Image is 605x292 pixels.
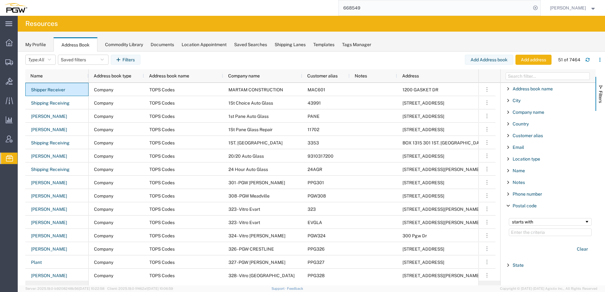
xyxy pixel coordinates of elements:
div: Documents [151,41,174,48]
a: [PERSON_NAME] [31,244,67,254]
span: Customer alias [307,73,338,78]
span: City [513,98,521,103]
a: Shipping Receiving [31,98,70,108]
span: Company [94,100,113,106]
input: Filter Value [509,228,592,236]
span: Country [513,121,529,126]
span: Location type [513,156,540,161]
a: [PERSON_NAME] [31,178,67,188]
a: Shipping Receiving [31,165,70,175]
div: Address Book [53,37,97,52]
span: 9 Euston Rd [402,154,444,159]
span: 6251 South Lauman Rd. [402,207,480,212]
button: Add address [515,55,552,65]
div: My Profile [25,41,46,48]
a: [PERSON_NAME] [31,231,67,241]
a: [PERSON_NAME] [31,151,67,161]
span: PGW324 [308,233,326,238]
span: TOPS Codes [149,260,175,265]
span: Customer alias [513,133,543,138]
span: Company name [513,110,544,115]
img: logo [4,3,27,13]
a: Feedback [287,287,303,290]
h4: Resources [25,16,58,32]
span: Server: 2025.19.0-b9208248b56 [25,287,104,290]
span: 308 - PGW Meadville [228,193,270,198]
button: Clear [573,244,592,254]
span: Address [402,73,419,78]
span: 43991 [308,100,321,106]
span: 1407 Cherry Rd [402,114,444,119]
span: 300 Pgw Dr [402,233,427,238]
span: 5123 Victory Blvd. [402,193,444,198]
span: 4472 West Maegan Nicole Lane [402,167,516,172]
span: Company [94,167,113,172]
span: [DATE] 10:22:58 [79,287,104,290]
span: Company [94,207,113,212]
div: Commodity Library [105,41,143,48]
span: Copyright © [DATE]-[DATE] Agistix Inc., All Rights Reserved [500,286,597,291]
span: Notes [355,73,367,78]
span: 323 - Vitro Evart [228,220,260,225]
div: Templates [313,41,334,48]
span: 326 - PGW CRESTLINE [228,246,274,252]
span: 5066 Lincoln Highway [402,246,444,252]
span: Company [94,233,113,238]
span: TOPS Codes [149,273,175,278]
span: 150 FERRY ST. [402,180,444,185]
span: Company [94,154,113,159]
span: BOX 1315 301 1ST. AVENUE WEST [402,140,486,145]
span: TOPS Codes [149,220,175,225]
span: 24AGR [308,167,322,172]
span: 324 - Vitro Elkin [228,233,285,238]
div: Filter List 12 Filters [501,83,596,285]
span: MARTAM CONSTRUCTION [228,87,283,92]
span: TOPS Codes [149,100,175,106]
span: Company [94,220,113,225]
span: TOPS Codes [149,193,175,198]
span: Filters [598,91,603,103]
span: 323 [308,207,316,212]
span: Company [94,193,113,198]
span: Postal code [513,203,537,208]
span: TOPS Codes [149,180,175,185]
span: MAC601 [308,87,325,92]
span: Company [94,127,113,132]
span: 1St Pane Glass Repair [228,127,272,132]
a: [PERSON_NAME] [31,218,67,228]
span: Phone number [513,192,542,197]
span: 323 - Vitro Evart [228,207,260,212]
span: TOPS Codes [149,127,175,132]
span: 4490 River Rd [402,100,444,106]
button: [PERSON_NAME] [550,4,596,12]
button: Saved filters [58,55,109,65]
span: PPG326 [308,246,325,252]
span: TOPS Codes [149,233,175,238]
span: Company [94,87,113,92]
a: Shipper Receiver [31,85,65,95]
a: [PERSON_NAME] [31,191,67,201]
span: 9310317200 [308,154,334,159]
span: 4408 E PLEASANT VALLEY BLVD [402,260,444,265]
div: starts with [512,219,584,224]
span: PPG301 [308,180,324,185]
span: Address book type [94,73,131,78]
span: 1315 Cherry Rd [402,127,444,132]
span: TOPS Codes [149,154,175,159]
input: Search for shipment number, reference number [339,0,531,15]
span: Amber Hickey [550,4,586,11]
a: [PERSON_NAME] [31,271,67,281]
a: [PERSON_NAME] [31,112,67,122]
div: Filtering operator [509,218,592,226]
span: TOPS Codes [149,167,175,172]
span: Company [94,273,113,278]
span: 424 E. Inglefield Rd. [402,273,480,278]
span: 6251 South Lauman Rd. [402,220,480,225]
span: State [513,263,524,268]
span: 11702 [308,127,319,132]
span: 24 Hour Auto Glass [228,167,268,172]
span: Company [94,260,113,265]
span: TOPS Codes [149,87,175,92]
span: PPG327 [308,260,324,265]
a: [PERSON_NAME] [31,204,67,215]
